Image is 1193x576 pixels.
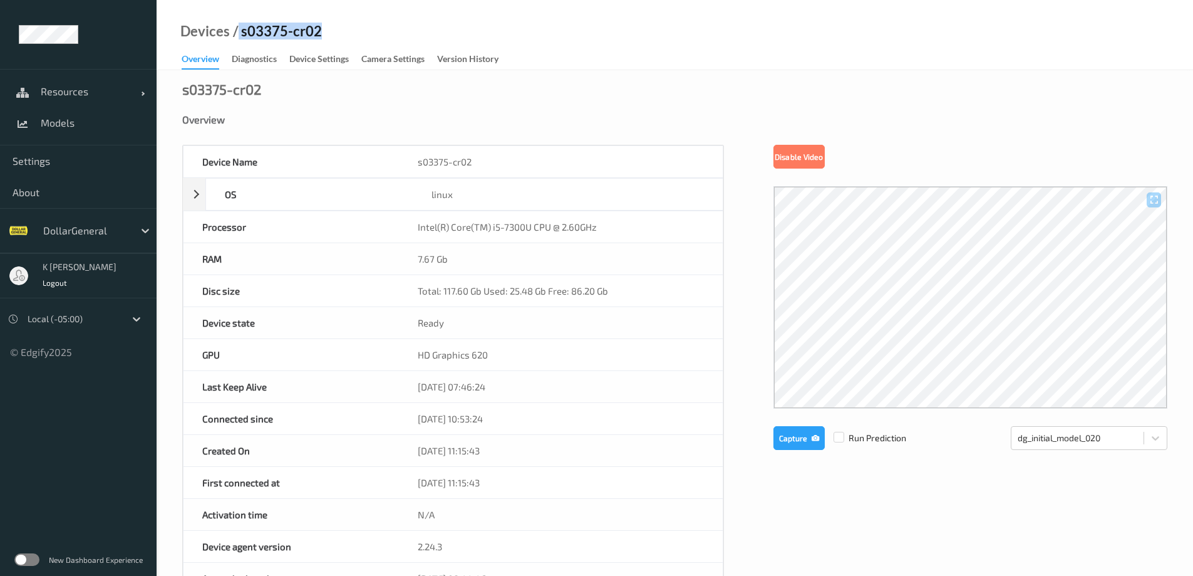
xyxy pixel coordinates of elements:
div: s03375-cr02 [399,146,723,177]
a: Devices [180,25,230,38]
a: Camera Settings [361,51,437,68]
div: GPU [183,339,399,370]
div: Diagnostics [232,53,277,68]
div: Connected since [183,403,399,434]
div: Overview [182,53,219,70]
div: Device agent version [183,531,399,562]
div: 7.67 Gb [399,243,723,275]
a: Version History [437,51,511,68]
div: s03375-cr02 [182,83,261,95]
div: / s03375-cr02 [230,25,322,38]
div: Overview [182,113,1167,126]
div: Ready [399,307,723,338]
div: Disc size [183,275,399,306]
div: OS [206,179,413,210]
div: RAM [183,243,399,275]
div: Activation time [183,499,399,530]
div: HD Graphics 620 [399,339,723,370]
span: Run Prediction [825,432,906,444]
div: N/A [399,499,723,530]
div: Last Keep Alive [183,371,399,402]
div: Processor [183,211,399,243]
div: Camera Settings [361,53,425,68]
div: linux [413,179,723,210]
button: Capture [773,426,825,450]
div: First connected at [183,467,399,498]
a: Diagnostics [232,51,289,68]
div: Device Name [183,146,399,177]
div: [DATE] 10:53:24 [399,403,723,434]
div: OSlinux [183,178,723,211]
div: Intel(R) Core(TM) i5-7300U CPU @ 2.60GHz [399,211,723,243]
div: 2.24.3 [399,531,723,562]
a: Overview [182,51,232,70]
div: Created On [183,435,399,466]
div: Device Settings [289,53,349,68]
div: [DATE] 11:15:43 [399,435,723,466]
button: Disable Video [773,145,825,169]
div: Version History [437,53,498,68]
div: [DATE] 07:46:24 [399,371,723,402]
div: [DATE] 11:15:43 [399,467,723,498]
div: Device state [183,307,399,338]
div: Total: 117.60 Gb Used: 25.48 Gb Free: 86.20 Gb [399,275,723,306]
a: Device Settings [289,51,361,68]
